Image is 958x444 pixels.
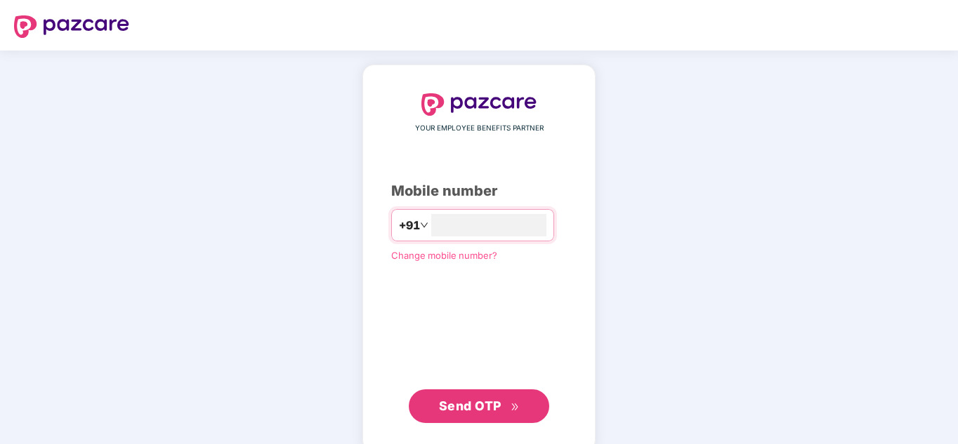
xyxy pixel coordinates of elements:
div: Mobile number [391,180,567,202]
img: logo [14,15,129,38]
span: Send OTP [439,398,501,413]
span: YOUR EMPLOYEE BENEFITS PARTNER [415,123,544,134]
img: logo [421,93,537,116]
a: Change mobile number? [391,250,497,261]
span: double-right [511,403,520,412]
span: +91 [399,217,420,234]
span: down [420,221,428,229]
button: Send OTPdouble-right [409,389,549,423]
